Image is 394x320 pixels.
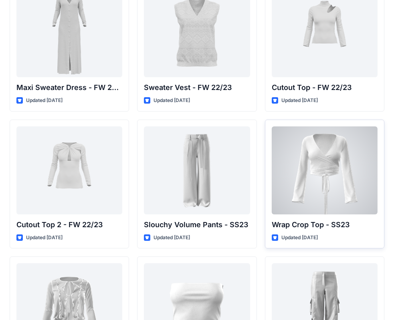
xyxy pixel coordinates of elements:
p: Cutout Top 2 - FW 22/23 [16,219,122,230]
p: Sweater Vest - FW 22/23 [144,82,250,93]
p: Slouchy Volume Pants - SS23 [144,219,250,230]
p: Maxi Sweater Dress - FW 22/23 [16,82,122,93]
p: Updated [DATE] [281,96,318,105]
p: Updated [DATE] [154,234,190,242]
p: Updated [DATE] [26,234,63,242]
p: Cutout Top - FW 22/23 [272,82,378,93]
p: Wrap Crop Top - SS23 [272,219,378,230]
a: Slouchy Volume Pants - SS23 [144,126,250,214]
p: Updated [DATE] [154,96,190,105]
a: Wrap Crop Top - SS23 [272,126,378,214]
a: Cutout Top 2 - FW 22/23 [16,126,122,214]
p: Updated [DATE] [26,96,63,105]
p: Updated [DATE] [281,234,318,242]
